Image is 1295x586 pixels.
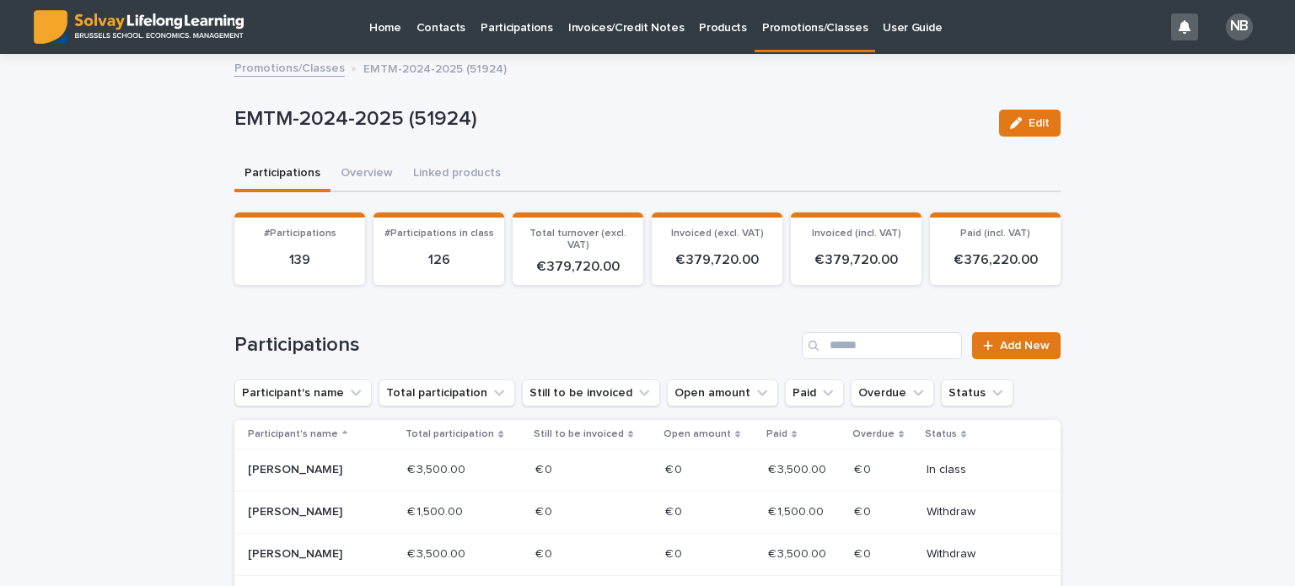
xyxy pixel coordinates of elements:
[379,379,515,406] button: Total participation
[248,425,338,444] p: Participant's name
[248,547,368,562] p: [PERSON_NAME]
[768,460,830,477] p: € 3,500.00
[535,544,556,562] p: € 0
[851,379,934,406] button: Overdue
[264,228,336,239] span: #Participations
[384,252,494,268] p: 126
[244,252,355,268] p: 139
[854,544,874,562] p: € 0
[768,502,827,519] p: € 1,500.00
[941,379,1013,406] button: Status
[925,425,957,444] p: Status
[854,502,874,519] p: € 0
[248,463,368,477] p: [PERSON_NAME]
[665,460,685,477] p: € 0
[801,252,911,268] p: € 379,720.00
[927,505,1034,519] p: Withdraw
[665,502,685,519] p: € 0
[667,379,778,406] button: Open amount
[1000,340,1050,352] span: Add New
[768,544,830,562] p: € 3,500.00
[407,544,469,562] p: € 3,500.00
[766,425,787,444] p: Paid
[662,252,772,268] p: € 379,720.00
[522,379,660,406] button: Still to be invoiced
[1029,117,1050,129] span: Edit
[854,460,874,477] p: € 0
[248,505,368,519] p: [PERSON_NAME]
[529,228,626,250] span: Total turnover (excl. VAT)
[234,533,1061,575] tr: [PERSON_NAME]€ 3,500.00€ 3,500.00 € 0€ 0 € 0€ 0 € 3,500.00€ 3,500.00 € 0€ 0 Withdraw
[812,228,901,239] span: Invoiced (incl. VAT)
[407,502,466,519] p: € 1,500.00
[34,10,244,44] img: ED0IkcNQHGZZMpCVrDht
[535,460,556,477] p: € 0
[330,157,403,192] button: Overview
[406,425,494,444] p: Total participation
[785,379,844,406] button: Paid
[927,547,1034,562] p: Withdraw
[234,57,345,77] a: Promotions/Classes
[671,228,764,239] span: Invoiced (excl. VAT)
[234,107,986,132] p: EMTM-2024-2025 (51924)
[802,332,962,359] input: Search
[384,228,494,239] span: #Participations in class
[1226,13,1253,40] div: NB
[960,228,1030,239] span: Paid (incl. VAT)
[234,379,372,406] button: Participant's name
[535,502,556,519] p: € 0
[234,491,1061,533] tr: [PERSON_NAME]€ 1,500.00€ 1,500.00 € 0€ 0 € 0€ 0 € 1,500.00€ 1,500.00 € 0€ 0 Withdraw
[927,463,1034,477] p: In class
[534,425,624,444] p: Still to be invoiced
[234,157,330,192] button: Participations
[234,449,1061,492] tr: [PERSON_NAME]€ 3,500.00€ 3,500.00 € 0€ 0 € 0€ 0 € 3,500.00€ 3,500.00 € 0€ 0 In class
[940,252,1051,268] p: € 376,220.00
[852,425,895,444] p: Overdue
[665,544,685,562] p: € 0
[407,460,469,477] p: € 3,500.00
[523,259,633,275] p: € 379,720.00
[972,332,1061,359] a: Add New
[363,58,507,77] p: EMTM-2024-2025 (51924)
[999,110,1061,137] button: Edit
[234,333,795,358] h1: Participations
[403,157,511,192] button: Linked products
[664,425,731,444] p: Open amount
